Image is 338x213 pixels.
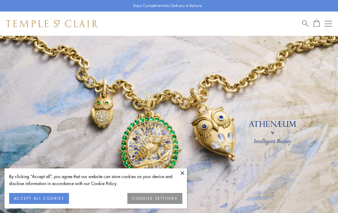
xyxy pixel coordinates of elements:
[9,173,182,187] div: By clicking “Accept all”, you agree that our website can store cookies on your device and disclos...
[302,20,309,27] a: Search
[314,20,319,27] a: Open Shopping Bag
[325,20,332,27] button: Open navigation
[9,193,69,204] button: ACCEPT ALL COOKIES
[127,193,182,204] button: COOKIES SETTINGS
[133,3,202,9] p: Enjoy Complimentary Delivery & Returns
[308,184,332,207] iframe: Gorgias live chat messenger
[6,20,98,27] img: Temple St. Clair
